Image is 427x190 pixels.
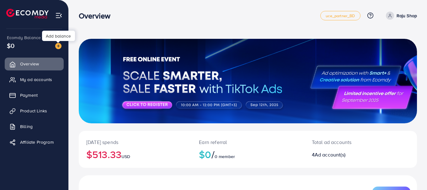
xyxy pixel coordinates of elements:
[5,105,64,117] a: Product Links
[20,92,38,98] span: Payment
[5,120,64,133] a: Billing
[6,9,49,18] img: logo
[20,61,39,67] span: Overview
[5,58,64,70] a: Overview
[211,147,215,162] span: /
[42,31,75,41] div: Add balance
[312,152,382,158] h2: 4
[5,73,64,86] a: My ad accounts
[79,11,115,20] h3: Overview
[312,138,382,146] p: Total ad accounts
[199,148,296,160] h2: $0
[320,11,360,20] a: uce_partner_BD
[315,151,345,158] span: Ad account(s)
[397,12,417,19] p: Raju Shop
[326,14,355,18] span: uce_partner_BD
[55,43,61,49] img: image
[400,162,422,185] iframe: Chat
[199,138,296,146] p: Earn referral
[86,138,184,146] p: [DATE] spends
[86,148,184,160] h2: $513.33
[20,108,47,114] span: Product Links
[20,139,54,145] span: Affiliate Program
[20,76,52,83] span: My ad accounts
[215,153,235,160] span: 0 member
[7,34,41,41] span: Ecomdy Balance
[5,89,64,101] a: Payment
[383,12,417,20] a: Raju Shop
[5,136,64,148] a: Affiliate Program
[121,153,130,160] span: USD
[7,41,14,50] span: $0
[55,12,62,19] img: menu
[20,123,33,130] span: Billing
